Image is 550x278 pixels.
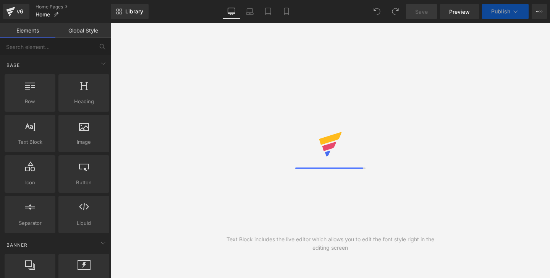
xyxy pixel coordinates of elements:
[61,219,107,227] span: Liquid
[482,4,529,19] button: Publish
[440,4,479,19] a: Preview
[61,138,107,146] span: Image
[277,4,296,19] a: Mobile
[241,4,259,19] a: Laptop
[369,4,385,19] button: Undo
[532,4,547,19] button: More
[125,8,143,15] span: Library
[388,4,403,19] button: Redo
[7,138,53,146] span: Text Block
[491,8,510,15] span: Publish
[36,4,111,10] a: Home Pages
[220,235,440,252] div: Text Block includes the live editor which allows you to edit the font style right in the editing ...
[6,241,28,249] span: Banner
[222,4,241,19] a: Desktop
[61,179,107,187] span: Button
[15,7,25,16] div: v6
[7,219,53,227] span: Separator
[7,98,53,106] span: Row
[6,62,21,69] span: Base
[7,179,53,187] span: Icon
[36,11,50,18] span: Home
[415,8,428,16] span: Save
[449,8,470,16] span: Preview
[3,4,29,19] a: v6
[61,98,107,106] span: Heading
[55,23,111,38] a: Global Style
[259,4,277,19] a: Tablet
[111,4,149,19] a: New Library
